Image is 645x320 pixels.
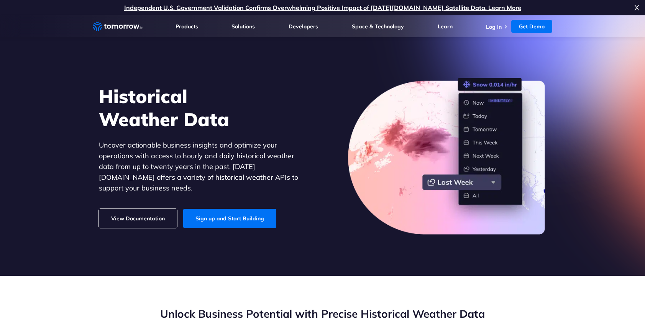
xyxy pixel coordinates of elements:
a: Products [176,23,198,30]
h1: Historical Weather Data [99,85,310,131]
a: Log In [486,23,502,30]
a: Home link [93,21,143,32]
a: Solutions [231,23,255,30]
img: historical-weather-data.png.webp [348,78,547,235]
a: Independent U.S. Government Validation Confirms Overwhelming Positive Impact of [DATE][DOMAIN_NAM... [124,4,521,11]
p: Uncover actionable business insights and optimize your operations with access to hourly and daily... [99,140,310,194]
a: Developers [289,23,318,30]
a: Learn [438,23,453,30]
a: Sign up and Start Building [183,209,276,228]
a: Space & Technology [352,23,404,30]
a: View Documentation [99,209,177,228]
a: Get Demo [511,20,552,33]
